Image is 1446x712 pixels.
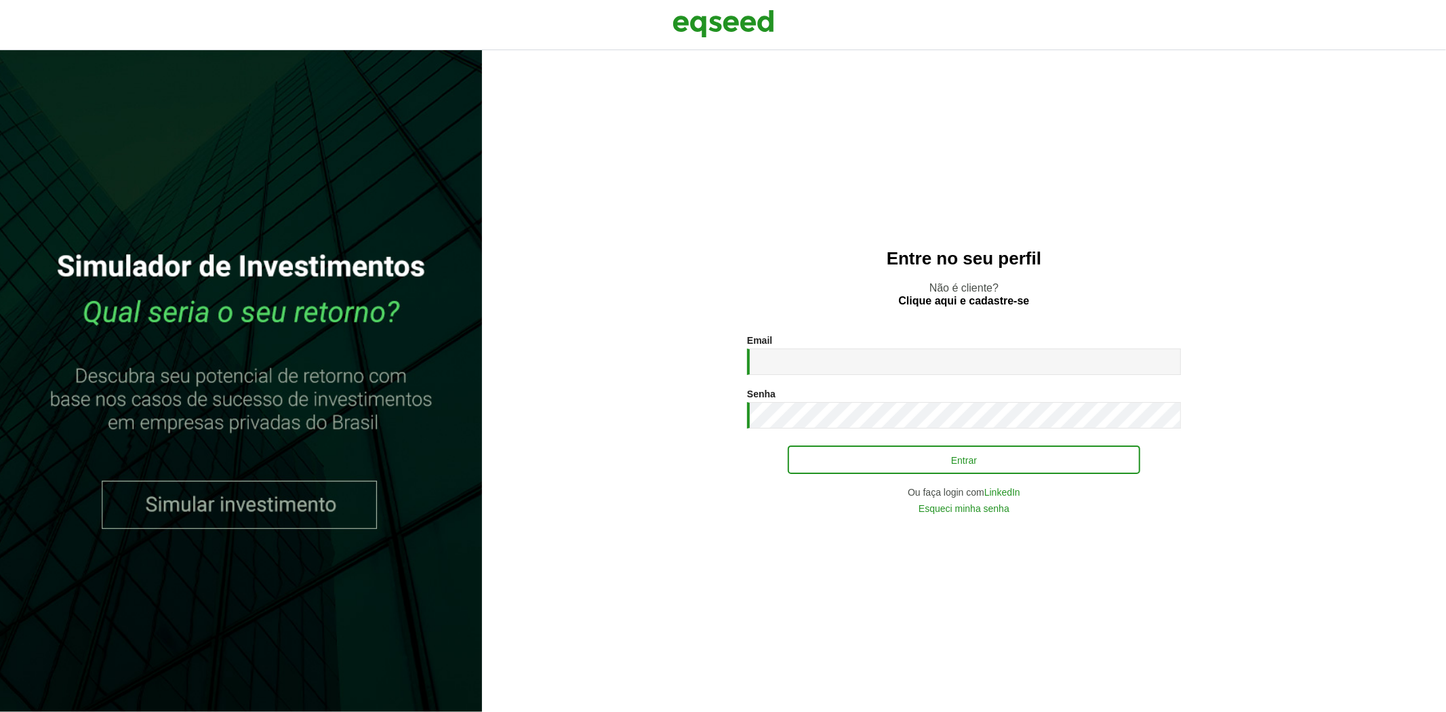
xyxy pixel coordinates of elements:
h2: Entre no seu perfil [509,249,1419,269]
p: Não é cliente? [509,281,1419,307]
a: Esqueci minha senha [919,504,1009,513]
img: EqSeed Logo [672,7,774,41]
div: Ou faça login com [747,488,1181,497]
a: Clique aqui e cadastre-se [899,296,1030,306]
label: Email [747,336,772,345]
a: LinkedIn [984,488,1020,497]
label: Senha [747,389,776,399]
button: Entrar [788,446,1140,474]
